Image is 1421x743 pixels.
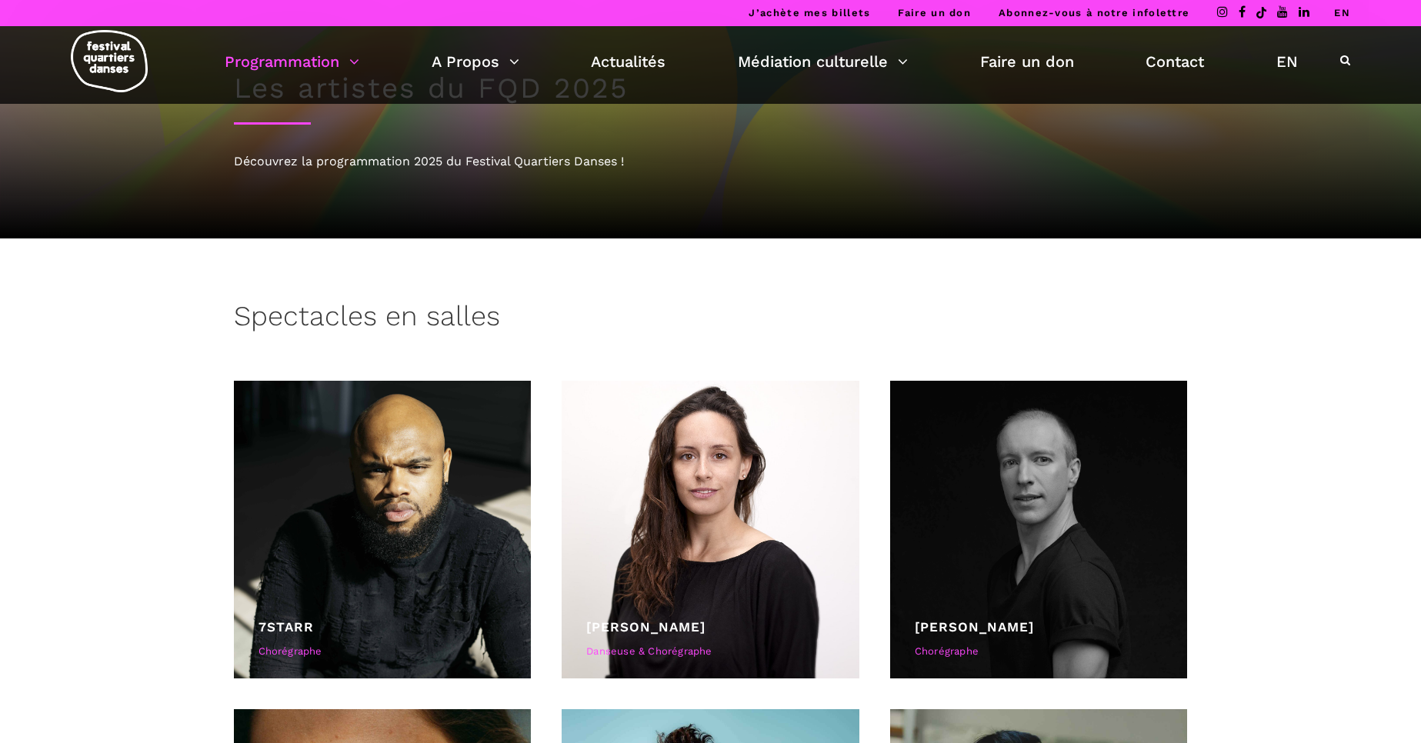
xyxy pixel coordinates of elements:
div: Découvrez la programmation 2025 du Festival Quartiers Danses ! [234,152,1188,172]
a: EN [1334,7,1350,18]
img: logo-fqd-med [71,30,148,92]
a: [PERSON_NAME] [915,619,1034,635]
a: Actualités [591,48,665,75]
a: 7starr [259,619,314,635]
a: Contact [1146,48,1204,75]
a: Faire un don [980,48,1074,75]
div: Chorégraphe [915,644,1163,660]
a: J’achète mes billets [749,7,870,18]
div: Chorégraphe [259,644,507,660]
a: Abonnez-vous à notre infolettre [999,7,1189,18]
a: Médiation culturelle [738,48,908,75]
a: A Propos [432,48,519,75]
a: EN [1276,48,1298,75]
a: [PERSON_NAME] [586,619,705,635]
div: Danseuse & Chorégraphe [586,644,835,660]
h3: Spectacles en salles [234,300,500,338]
a: Faire un don [898,7,971,18]
a: Programmation [225,48,359,75]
